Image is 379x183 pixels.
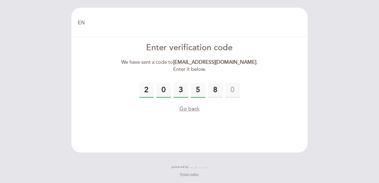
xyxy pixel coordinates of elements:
input: 0 [225,83,240,98]
input: 0 [208,83,223,98]
div: We have sent a code to . Enter it below. [119,59,260,73]
a: powered by [171,165,208,169]
input: 0 [156,83,171,98]
strong: [EMAIL_ADDRESS][DOMAIN_NAME] [173,59,256,65]
button: Go back [179,105,200,113]
input: 0 [174,83,188,98]
a: Privacy policy [180,172,199,177]
img: MEITRE [190,165,208,169]
input: 0 [139,83,154,98]
div: Enter verification code [119,42,260,54]
input: 0 [191,83,205,98]
span: powered by [171,165,189,169]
